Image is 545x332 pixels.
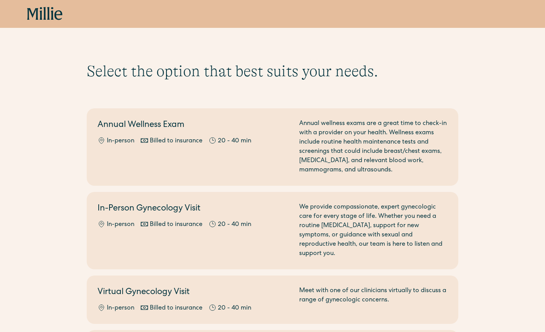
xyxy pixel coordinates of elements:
[98,119,290,132] h2: Annual Wellness Exam
[87,62,458,80] h1: Select the option that best suits your needs.
[98,203,290,216] h2: In-Person Gynecology Visit
[87,108,458,186] a: Annual Wellness ExamIn-personBilled to insurance20 - 40 minAnnual wellness exams are a great time...
[107,220,134,229] div: In-person
[87,192,458,269] a: In-Person Gynecology VisitIn-personBilled to insurance20 - 40 minWe provide compassionate, expert...
[87,276,458,324] a: Virtual Gynecology VisitIn-personBilled to insurance20 - 40 minMeet with one of our clinicians vi...
[218,304,251,313] div: 20 - 40 min
[107,137,134,146] div: In-person
[218,137,251,146] div: 20 - 40 min
[299,203,447,258] div: We provide compassionate, expert gynecologic care for every stage of life. Whether you need a rou...
[150,304,202,313] div: Billed to insurance
[150,220,202,229] div: Billed to insurance
[98,286,290,299] h2: Virtual Gynecology Visit
[150,137,202,146] div: Billed to insurance
[299,286,447,313] div: Meet with one of our clinicians virtually to discuss a range of gynecologic concerns.
[107,304,134,313] div: In-person
[218,220,251,229] div: 20 - 40 min
[299,119,447,175] div: Annual wellness exams are a great time to check-in with a provider on your health. Wellness exams...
